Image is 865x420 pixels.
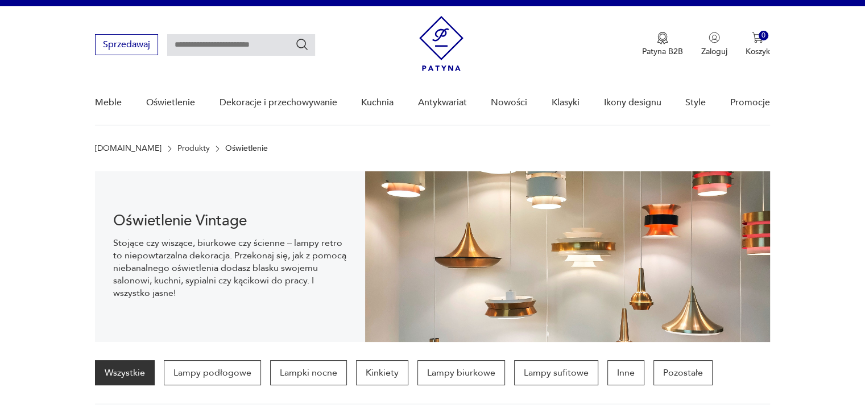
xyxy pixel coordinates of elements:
a: Lampy podłogowe [164,360,261,385]
img: Ikona koszyka [752,32,763,43]
a: Style [685,81,706,125]
p: Patyna B2B [642,46,683,57]
a: Klasyki [552,81,580,125]
button: Zaloguj [701,32,727,57]
button: 0Koszyk [746,32,770,57]
img: Oświetlenie [365,171,770,342]
a: Pozostałe [653,360,713,385]
div: 0 [759,31,768,40]
a: Kinkiety [356,360,408,385]
p: Koszyk [746,46,770,57]
a: Meble [95,81,122,125]
p: Zaloguj [701,46,727,57]
a: Lampy sufitowe [514,360,598,385]
img: Patyna - sklep z meblami i dekoracjami vintage [419,16,463,71]
a: Lampki nocne [270,360,347,385]
a: Oświetlenie [146,81,195,125]
a: Inne [607,360,644,385]
a: Promocje [730,81,770,125]
a: Lampy biurkowe [417,360,505,385]
a: Dekoracje i przechowywanie [219,81,337,125]
h1: Oświetlenie Vintage [113,214,347,228]
button: Patyna B2B [642,32,683,57]
a: Sprzedawaj [95,42,158,50]
a: Produkty [177,144,210,153]
p: Stojące czy wiszące, biurkowe czy ścienne – lampy retro to niepowtarzalna dekoracja. Przekonaj si... [113,237,347,299]
a: Kuchnia [361,81,394,125]
a: Ikona medaluPatyna B2B [642,32,683,57]
button: Szukaj [295,38,309,51]
a: Antykwariat [418,81,467,125]
img: Ikona medalu [657,32,668,44]
a: Nowości [491,81,527,125]
a: Wszystkie [95,360,155,385]
button: Sprzedawaj [95,34,158,55]
a: [DOMAIN_NAME] [95,144,162,153]
img: Ikonka użytkownika [709,32,720,43]
p: Oświetlenie [225,144,268,153]
a: Ikony designu [603,81,661,125]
